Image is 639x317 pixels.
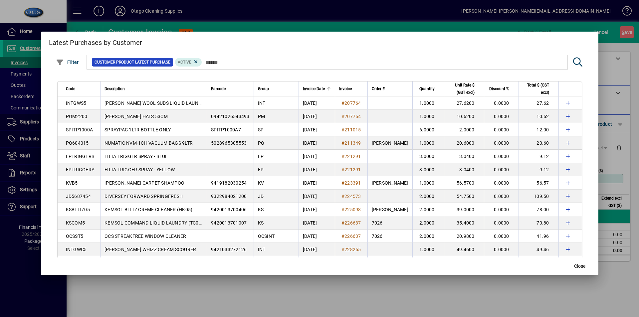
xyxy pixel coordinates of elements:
[344,207,361,212] span: 225098
[519,163,558,176] td: 9.12
[258,154,264,159] span: FP
[519,176,558,190] td: 56.57
[444,136,484,150] td: 20.6000
[484,256,519,269] td: 0.0000
[341,140,344,146] span: #
[339,246,363,253] a: #228265
[41,32,598,51] h2: Latest Purchases by Customer
[367,230,412,243] td: 7026
[412,96,444,110] td: 1.0000
[341,194,344,199] span: #
[211,220,247,226] span: 9420013701007
[444,203,484,216] td: 39.0000
[211,180,247,186] span: 9419182030254
[258,220,264,226] span: KS
[95,59,170,66] span: Customer Product Latest Purchase
[299,110,335,123] td: [DATE]
[412,123,444,136] td: 6.0000
[341,220,344,226] span: #
[574,263,585,270] span: Close
[299,136,335,150] td: [DATE]
[484,216,519,230] td: 0.0000
[444,150,484,163] td: 3.0400
[344,154,361,159] span: 221291
[419,85,435,92] span: Quantity
[258,180,264,186] span: KV
[299,256,335,269] td: [DATE]
[339,126,363,133] a: #211015
[444,163,484,176] td: 3.0400
[519,216,558,230] td: 70.80
[519,150,558,163] td: 9.12
[66,207,90,212] span: KSBLITZ05
[339,166,363,173] a: #221291
[105,85,125,92] span: Description
[444,176,484,190] td: 56.5700
[66,127,93,132] span: SPITP1000A
[339,193,363,200] a: #224573
[519,136,558,150] td: 20.60
[341,154,344,159] span: #
[66,194,91,199] span: JD5687454
[299,230,335,243] td: [DATE]
[66,234,84,239] span: OCSST5
[105,220,203,226] span: KEMSOL COMMAND LIQUID LAUNDRY (TC03)
[339,206,363,213] a: #225098
[523,81,555,96] div: Total $ (GST excl)
[367,216,412,230] td: 7026
[484,230,519,243] td: 0.0000
[339,113,363,120] a: #207764
[519,230,558,243] td: 41.96
[303,85,331,92] div: Invoice Date
[344,234,361,239] span: 226637
[66,114,88,119] span: POM2200
[175,58,202,67] mat-chip: Product Activation Status: Active
[339,219,363,227] a: #226637
[519,256,558,269] td: 274.40
[444,216,484,230] td: 35.4000
[303,85,325,92] span: Invoice Date
[444,96,484,110] td: 27.6200
[519,110,558,123] td: 10.62
[299,190,335,203] td: [DATE]
[105,140,193,146] span: NUMATIC NVM-1CH VACUUM BAGS 9LTR
[484,110,519,123] td: 0.0000
[341,167,344,172] span: #
[211,207,247,212] span: 9420013700406
[344,100,361,106] span: 207764
[258,167,264,172] span: FP
[54,56,81,68] button: Filter
[211,85,250,92] div: Barcode
[339,233,363,240] a: #226637
[299,243,335,256] td: [DATE]
[339,139,363,147] a: #211349
[66,85,75,92] span: Code
[341,207,344,212] span: #
[367,203,412,216] td: [PERSON_NAME]
[448,81,481,96] div: Unit Rate $ (GST excl)
[344,127,361,132] span: 211015
[448,81,475,96] span: Unit Rate $ (GST excl)
[344,140,361,146] span: 211349
[299,203,335,216] td: [DATE]
[412,110,444,123] td: 1.0000
[105,180,184,186] span: [PERSON_NAME] CARPET SHAMPOO
[339,85,352,92] span: Invoice
[211,140,247,146] span: 5028965305553
[484,176,519,190] td: 0.0000
[339,99,363,107] a: #207764
[523,81,549,96] span: Total $ (GST excl)
[105,154,168,159] span: FILTA TRIGGER SPRAY - BLUE
[444,190,484,203] td: 54.7500
[444,256,484,269] td: 3.4300
[105,207,192,212] span: KEMSOL BLITZ CREME CLEANER (HK05)
[299,176,335,190] td: [DATE]
[412,190,444,203] td: 2.0000
[372,85,385,92] span: Order #
[341,127,344,132] span: #
[66,85,97,92] div: Code
[484,163,519,176] td: 0.0000
[344,167,361,172] span: 221291
[484,123,519,136] td: 0.0000
[258,85,295,92] div: Group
